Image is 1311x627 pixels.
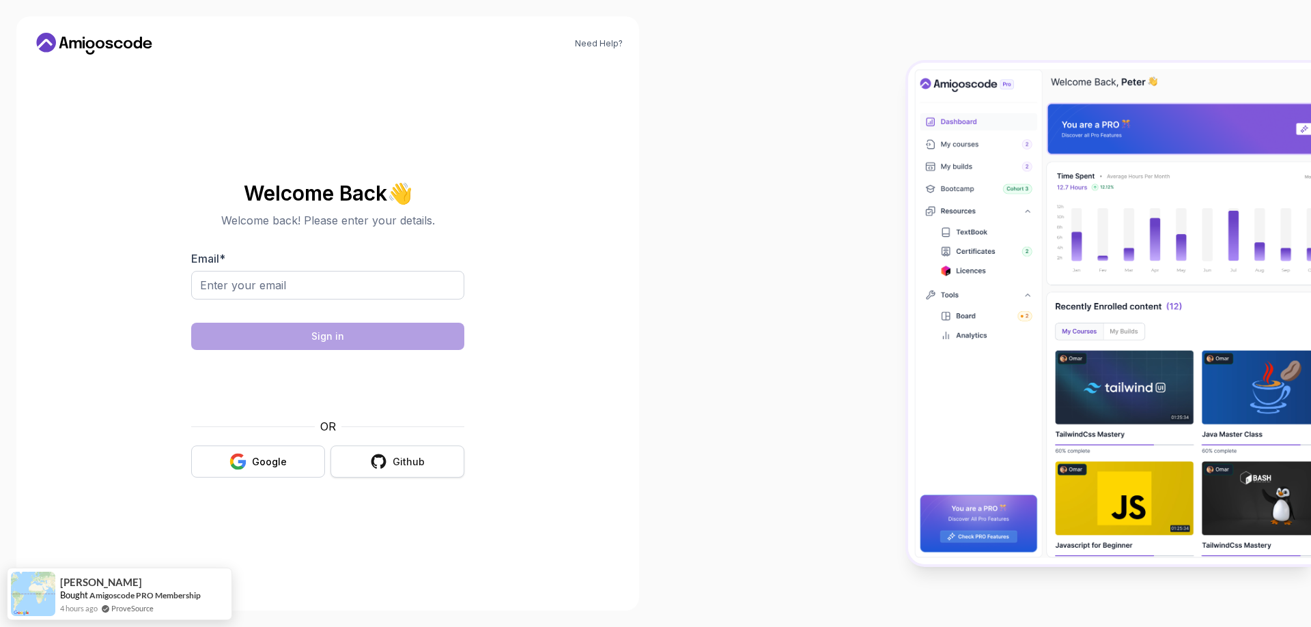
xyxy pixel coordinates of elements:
span: [PERSON_NAME] [60,577,142,588]
h2: Welcome Back [191,182,464,204]
a: ProveSource [111,602,154,614]
div: Github [393,455,425,469]
img: provesource social proof notification image [11,572,55,616]
button: Google [191,446,325,478]
iframe: Widget contenant une case à cocher pour le défi de sécurité hCaptcha [225,358,431,410]
button: Sign in [191,323,464,350]
p: Welcome back! Please enter your details. [191,212,464,229]
label: Email * [191,252,225,265]
div: Google [252,455,287,469]
a: Amigoscode PRO Membership [89,590,201,600]
span: 👋 [386,182,412,205]
div: Sign in [311,330,344,343]
span: 4 hours ago [60,602,98,614]
a: Need Help? [575,38,623,49]
p: OR [320,418,336,435]
button: Github [330,446,464,478]
img: Amigoscode Dashboard [908,63,1311,564]
span: Bought [60,589,88,600]
input: Enter your email [191,271,464,300]
a: Home link [33,33,156,55]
